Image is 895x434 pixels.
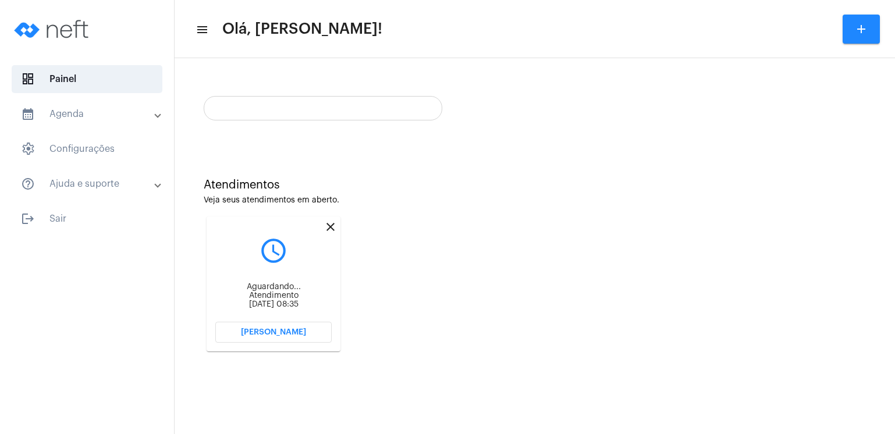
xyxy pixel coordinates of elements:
[21,72,35,86] span: sidenav icon
[9,6,97,52] img: logo-neft-novo-2.png
[21,107,155,121] mat-panel-title: Agenda
[12,205,162,233] span: Sair
[204,196,866,205] div: Veja seus atendimentos em aberto.
[215,322,332,343] button: [PERSON_NAME]
[21,107,35,121] mat-icon: sidenav icon
[241,328,306,336] span: [PERSON_NAME]
[222,20,382,38] span: Olá, [PERSON_NAME]!
[12,135,162,163] span: Configurações
[21,212,35,226] mat-icon: sidenav icon
[324,220,338,234] mat-icon: close
[854,22,868,36] mat-icon: add
[215,300,332,309] div: [DATE] 08:35
[215,283,332,291] div: Aguardando...
[21,177,155,191] mat-panel-title: Ajuda e suporte
[7,170,174,198] mat-expansion-panel-header: sidenav iconAjuda e suporte
[7,100,174,128] mat-expansion-panel-header: sidenav iconAgenda
[12,65,162,93] span: Painel
[21,142,35,156] span: sidenav icon
[215,291,332,300] div: Atendimento
[21,177,35,191] mat-icon: sidenav icon
[196,23,207,37] mat-icon: sidenav icon
[204,179,866,191] div: Atendimentos
[215,236,332,265] mat-icon: query_builder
